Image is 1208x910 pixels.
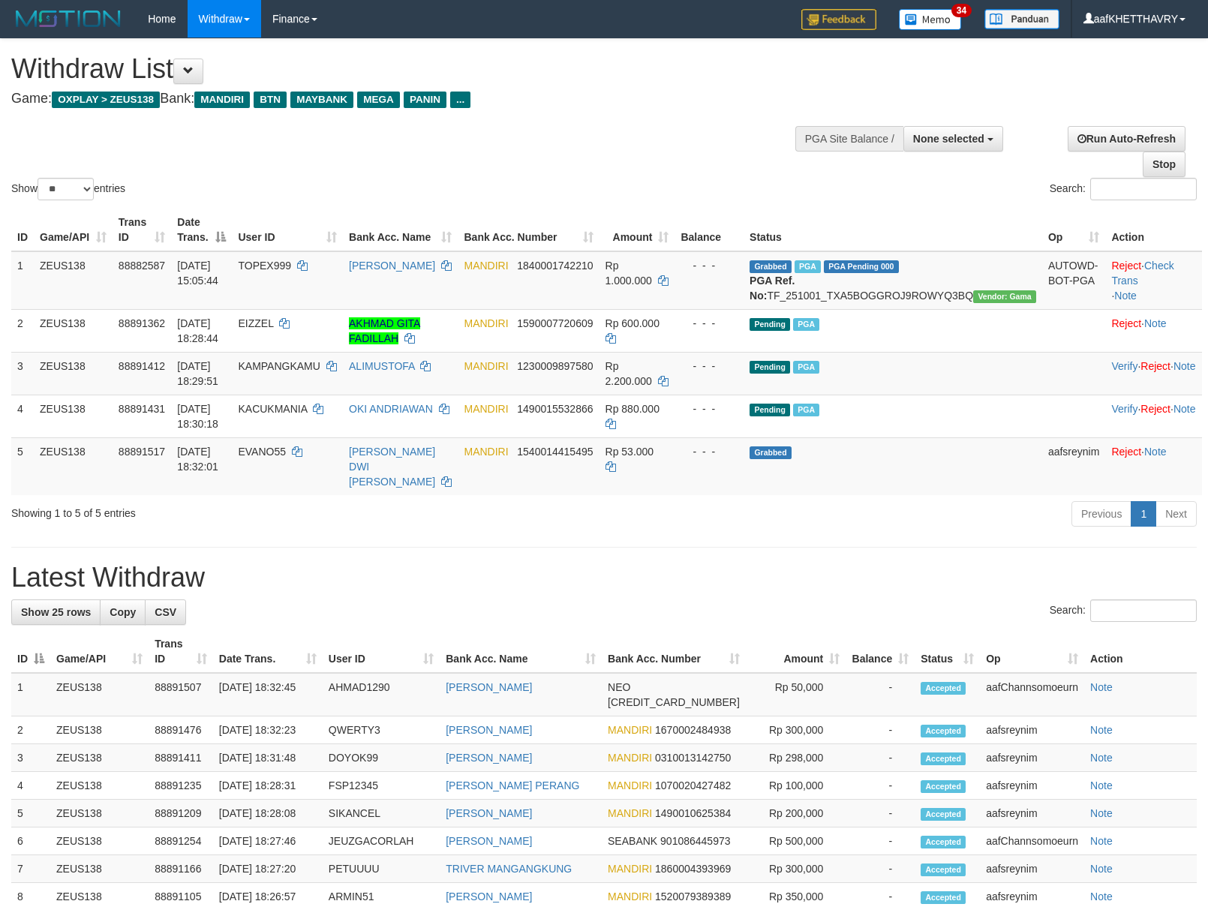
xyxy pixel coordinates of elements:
[11,800,50,827] td: 5
[913,133,984,145] span: None selected
[951,4,972,17] span: 34
[1140,403,1170,415] a: Reject
[450,92,470,108] span: ...
[1114,290,1137,302] a: Note
[1111,360,1137,372] a: Verify
[606,403,660,415] span: Rp 880.000
[599,209,675,251] th: Amount: activate to sort column ascending
[660,835,730,847] span: Copy 901086445973 to clipboard
[11,251,34,310] td: 1
[746,673,846,716] td: Rp 50,000
[11,772,50,800] td: 4
[915,630,980,673] th: Status: activate to sort column ascending
[119,446,165,458] span: 88891517
[34,352,113,395] td: ZEUS138
[357,92,400,108] span: MEGA
[213,772,323,800] td: [DATE] 18:28:31
[655,863,731,875] span: Copy 1860004393969 to clipboard
[323,855,440,883] td: PETUUUU
[793,361,819,374] span: Marked by aafsolysreylen
[1068,126,1185,152] a: Run Auto-Refresh
[608,681,630,693] span: NEO
[980,827,1084,855] td: aafChannsomoeurn
[113,209,172,251] th: Trans ID: activate to sort column ascending
[1090,681,1113,693] a: Note
[50,744,149,772] td: ZEUS138
[50,716,149,744] td: ZEUS138
[681,316,738,331] div: - - -
[744,251,1042,310] td: TF_251001_TXA5BOGGROJ9ROWYQ3BQ
[750,404,790,416] span: Pending
[52,92,160,108] span: OXPLAY > ZEUS138
[1050,178,1197,200] label: Search:
[984,9,1059,29] img: panduan.png
[846,772,915,800] td: -
[11,352,34,395] td: 3
[921,836,966,848] span: Accepted
[517,446,593,458] span: Copy 1540014415495 to clipboard
[1144,446,1167,458] a: Note
[606,446,654,458] span: Rp 53.000
[1105,209,1202,251] th: Action
[1090,724,1113,736] a: Note
[50,800,149,827] td: ZEUS138
[980,716,1084,744] td: aafsreynim
[11,599,101,625] a: Show 25 rows
[213,800,323,827] td: [DATE] 18:28:08
[681,401,738,416] div: - - -
[11,395,34,437] td: 4
[1105,352,1202,395] td: · ·
[149,855,213,883] td: 88891166
[793,318,819,331] span: Marked by aafsolysreylen
[921,752,966,765] span: Accepted
[750,446,792,459] span: Grabbed
[824,260,899,273] span: PGA Pending
[1090,835,1113,847] a: Note
[1140,360,1170,372] a: Reject
[11,500,492,521] div: Showing 1 to 5 of 5 entries
[1111,260,1141,272] a: Reject
[1090,863,1113,875] a: Note
[254,92,287,108] span: BTN
[899,9,962,30] img: Button%20Memo.svg
[801,9,876,30] img: Feedback.jpg
[608,890,652,902] span: MANDIRI
[119,260,165,272] span: 88882587
[11,8,125,30] img: MOTION_logo.png
[608,724,652,736] span: MANDIRI
[177,403,218,430] span: [DATE] 18:30:18
[34,437,113,495] td: ZEUS138
[11,563,1197,593] h1: Latest Withdraw
[149,772,213,800] td: 88891235
[213,744,323,772] td: [DATE] 18:31:48
[323,744,440,772] td: DOYOK99
[177,317,218,344] span: [DATE] 18:28:44
[746,772,846,800] td: Rp 100,000
[746,744,846,772] td: Rp 298,000
[238,260,291,272] span: TOPEX999
[1105,251,1202,310] td: · ·
[746,800,846,827] td: Rp 200,000
[171,209,232,251] th: Date Trans.: activate to sort column descending
[38,178,94,200] select: Showentries
[681,444,738,459] div: - - -
[795,126,903,152] div: PGA Site Balance /
[213,855,323,883] td: [DATE] 18:27:20
[213,673,323,716] td: [DATE] 18:32:45
[746,855,846,883] td: Rp 300,000
[980,800,1084,827] td: aafsreynim
[11,54,790,84] h1: Withdraw List
[846,744,915,772] td: -
[464,446,508,458] span: MANDIRI
[446,752,532,764] a: [PERSON_NAME]
[606,317,660,329] span: Rp 600.000
[846,800,915,827] td: -
[921,682,966,695] span: Accepted
[11,716,50,744] td: 2
[119,403,165,415] span: 88891431
[177,260,218,287] span: [DATE] 15:05:44
[1131,501,1156,527] a: 1
[50,630,149,673] th: Game/API: activate to sort column ascending
[746,716,846,744] td: Rp 300,000
[323,827,440,855] td: JEUZGACORLAH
